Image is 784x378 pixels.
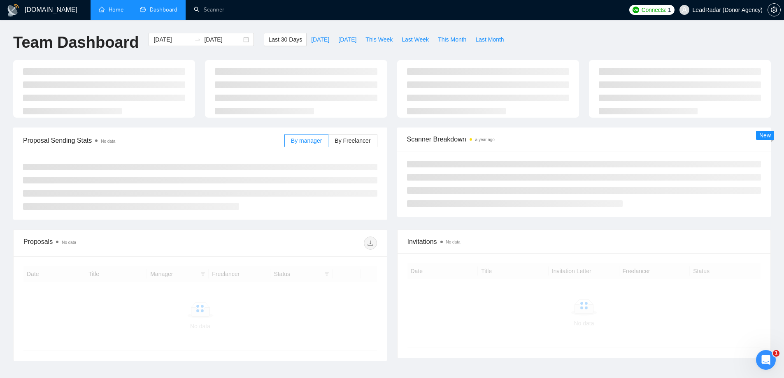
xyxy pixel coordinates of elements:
img: logo [7,4,20,17]
span: By Freelancer [335,137,370,144]
iframe: Intercom live chat [756,350,776,370]
button: This Month [433,33,471,46]
input: End date [204,35,242,44]
a: homeHome [99,6,123,13]
button: Last Week [397,33,433,46]
a: searchScanner [194,6,224,13]
button: Last Month [471,33,508,46]
span: No data [62,240,76,245]
span: This Month [438,35,466,44]
span: user [682,7,687,13]
a: setting [768,7,781,13]
span: setting [768,7,780,13]
span: No data [101,139,115,144]
span: Last Month [475,35,504,44]
span: New [759,132,771,139]
span: No data [446,240,461,244]
span: This Week [365,35,393,44]
button: Last 30 Days [264,33,307,46]
span: swap-right [194,36,201,43]
input: Start date [154,35,191,44]
button: setting [768,3,781,16]
img: upwork-logo.png [633,7,639,13]
span: Invitations [407,237,761,247]
span: [DATE] [311,35,329,44]
span: 1 [668,5,671,14]
span: By manager [291,137,322,144]
span: [DATE] [338,35,356,44]
span: dashboard [140,7,146,12]
span: Scanner Breakdown [407,134,761,144]
button: [DATE] [334,33,361,46]
button: [DATE] [307,33,334,46]
span: to [194,36,201,43]
span: Connects: [642,5,666,14]
span: Last 30 Days [268,35,302,44]
span: Dashboard [150,6,177,13]
h1: Team Dashboard [13,33,139,52]
div: Proposals [23,237,200,250]
button: This Week [361,33,397,46]
span: Last Week [402,35,429,44]
time: a year ago [475,137,495,142]
span: Proposal Sending Stats [23,135,284,146]
span: 1 [773,350,779,357]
